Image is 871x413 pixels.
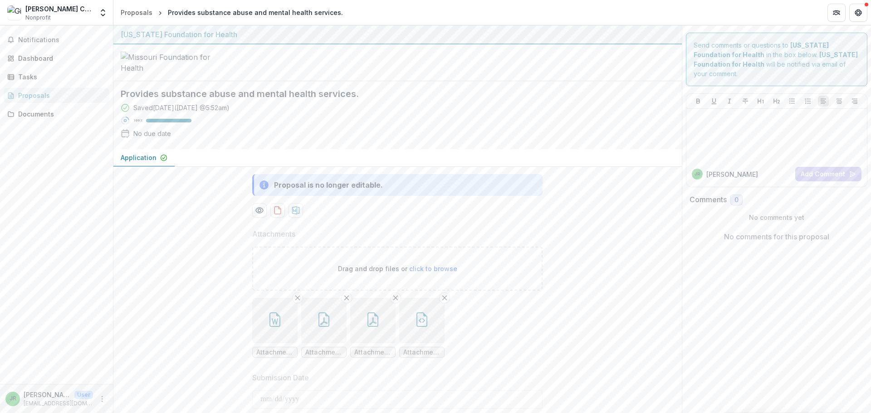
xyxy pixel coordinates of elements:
button: Preview 02161675-d586-41dc-a822-df67e70ccf6b-0.pdf [252,203,267,218]
h2: Comments [690,195,727,204]
button: Heading 1 [755,96,766,107]
button: Open entity switcher [97,4,109,22]
span: Nonprofit [25,14,51,22]
div: Proposals [18,91,102,100]
span: Attachments/131/IRS Tax Status Letter.pdf [305,349,343,356]
div: Saved [DATE] ( [DATE] @ 5:52am ) [133,103,230,112]
button: Remove File [341,292,352,303]
button: Align Right [849,96,860,107]
button: download-proposal [289,203,303,218]
span: Attachments/131/6D8.HTML [403,349,440,356]
span: click to browse [409,265,457,272]
img: Gibson Center for Behavioral Change [7,5,22,20]
div: Documents [18,109,102,119]
button: Ordered List [802,96,813,107]
p: [PERSON_NAME] [24,390,71,399]
button: Align Left [818,96,829,107]
div: No due date [133,129,171,138]
a: Documents [4,107,109,121]
div: Proposals [121,8,152,17]
div: Proposal is no longer editable. [274,180,383,190]
span: Attachments/131/GRANT FUNDING BASIC SUPPORT BUDGET [DATE].docx [256,349,294,356]
div: Janice Russler [10,396,16,402]
button: Italicize [724,96,735,107]
p: No comments yet [690,213,864,222]
button: Bold [693,96,704,107]
div: Tasks [18,72,102,82]
div: Dashboard [18,53,102,63]
div: [PERSON_NAME] Center for Behavioral Change [25,4,93,14]
button: Add Comment [795,167,861,181]
button: More [97,394,108,404]
div: Remove FileAttachments/131/6D8.HTML [399,298,445,358]
p: Attachments [252,228,295,239]
button: Remove File [390,292,401,303]
p: [PERSON_NAME] [706,170,758,179]
button: Bullet List [787,96,798,107]
div: Remove FileAttachments/131/990 Tax return.pdf [350,298,396,358]
div: Janice Russler [695,172,700,176]
p: No comments for this proposal [724,231,829,242]
span: 0 [734,196,739,204]
button: Underline [709,96,719,107]
button: Notifications [4,33,109,47]
button: Partners [827,4,846,22]
div: [US_STATE] Foundation for Health [121,29,675,40]
p: Drag and drop files or [338,264,457,273]
nav: breadcrumb [117,6,347,19]
button: Strike [740,96,751,107]
p: Submission Date [252,372,309,383]
h2: Provides substance abuse and mental health services. [121,88,660,99]
p: [EMAIL_ADDRESS][DOMAIN_NAME] [24,399,93,408]
img: Missouri Foundation for Health [121,52,211,73]
p: Application [121,153,157,162]
button: Remove File [439,292,450,303]
a: Dashboard [4,51,109,66]
div: Remove FileAttachments/131/IRS Tax Status Letter.pdf [301,298,347,358]
p: 100 % [133,117,142,124]
span: Notifications [18,36,106,44]
button: download-proposal [270,203,285,218]
div: Send comments or questions to in the box below. will be notified via email of your comment. [686,33,868,86]
a: Tasks [4,69,109,84]
div: Provides substance abuse and mental health services. [168,8,343,17]
button: Remove File [292,292,303,303]
p: User [74,391,93,399]
div: Remove FileAttachments/131/GRANT FUNDING BASIC SUPPORT BUDGET [DATE].docx [252,298,298,358]
button: Get Help [849,4,867,22]
a: Proposals [4,88,109,103]
button: Align Center [834,96,845,107]
a: Proposals [117,6,156,19]
button: Heading 2 [771,96,782,107]
span: Attachments/131/990 Tax return.pdf [354,349,391,356]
